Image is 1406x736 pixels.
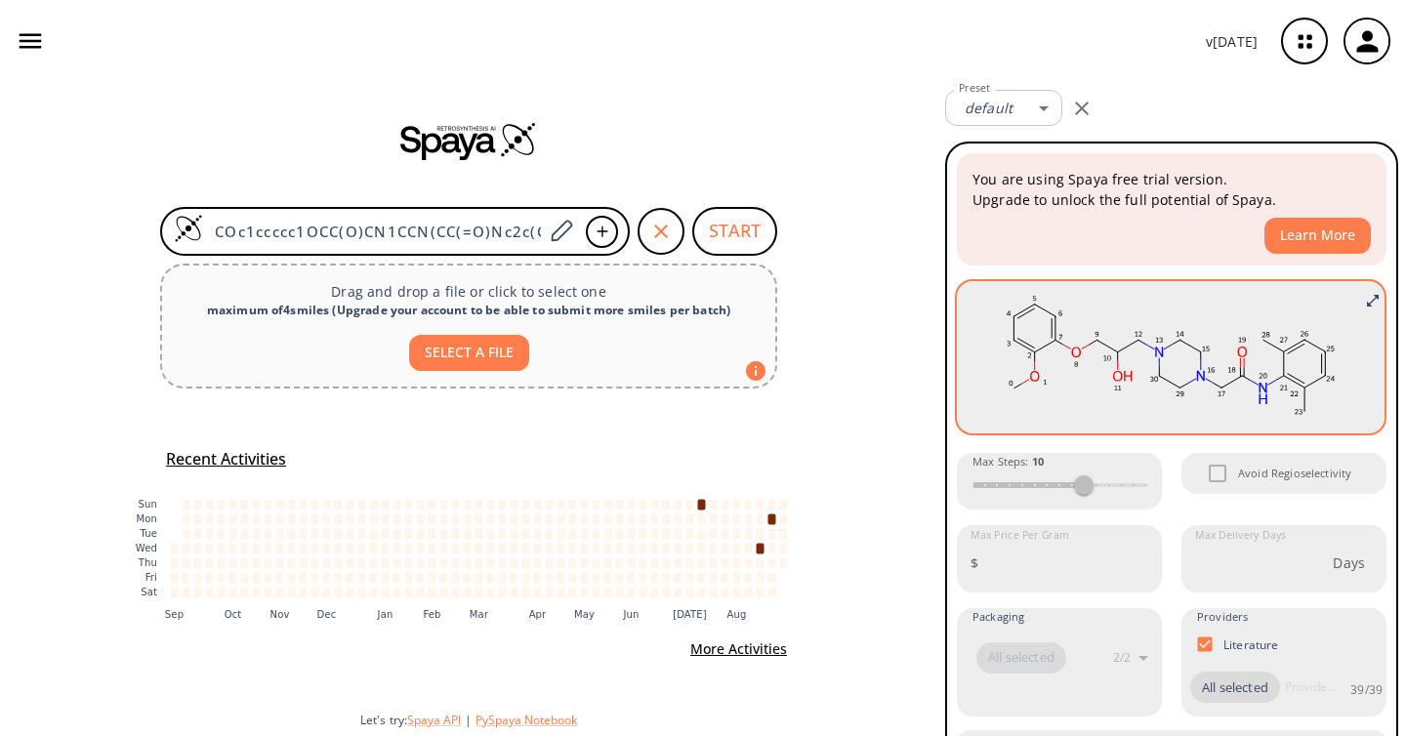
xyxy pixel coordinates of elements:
[136,513,157,524] text: Mon
[141,587,157,597] text: Sat
[727,609,747,620] text: Aug
[360,712,930,728] div: Let's try:
[409,335,529,371] button: SELECT A FILE
[976,648,1066,668] span: All selected
[165,609,747,620] g: x-axis tick label
[1280,672,1341,703] input: Provider name
[136,543,157,553] text: Wed
[972,453,1044,470] span: Max Steps :
[470,609,489,620] text: Mar
[1206,31,1258,52] p: v [DATE]
[174,214,203,243] img: Logo Spaya
[959,81,990,96] label: Preset
[139,499,157,510] text: Sun
[166,449,286,470] h5: Recent Activities
[965,99,1013,117] em: default
[1190,678,1280,698] span: All selected
[692,207,777,256] button: START
[203,222,543,241] input: Enter SMILES
[1238,465,1351,482] span: Avoid Regioselectivity
[972,608,1024,626] span: Packaging
[476,712,577,728] button: PySpaya Notebook
[139,528,157,539] text: Tue
[1032,454,1044,469] strong: 10
[178,281,760,302] p: Drag and drop a file or click to select one
[225,609,242,620] text: Oct
[1113,649,1131,666] p: 2 / 2
[145,572,157,583] text: Fri
[407,712,461,728] button: Spaya API
[682,632,795,668] button: More Activities
[377,609,393,620] text: Jan
[461,712,476,728] span: |
[1197,608,1248,626] span: Providers
[972,289,1370,426] svg: COc1ccccc1OCC(O)CN1CCN(CC(=O)Nc2c(C)cccc2C)CC1
[1223,636,1279,653] p: Literature
[1333,552,1365,573] p: Days
[1264,218,1371,254] button: Learn More
[138,557,157,568] text: Thu
[171,499,788,597] g: cell
[673,609,707,620] text: [DATE]
[158,443,294,475] button: Recent Activities
[317,609,337,620] text: Dec
[972,169,1371,210] p: You are using Spaya free trial version. Upgrade to unlock the full potential of Spaya.
[270,609,290,620] text: Nov
[165,609,184,620] text: Sep
[400,121,537,160] img: Spaya logo
[1365,293,1381,308] svg: Full screen
[178,302,760,319] div: maximum of 4 smiles ( Upgrade your account to be able to submit more smiles per batch )
[1350,681,1383,698] p: 39 / 39
[1195,528,1286,543] label: Max Delivery Days
[529,609,547,620] text: Apr
[423,609,440,620] text: Feb
[136,499,157,597] g: y-axis tick label
[971,528,1069,543] label: Max Price Per Gram
[622,609,639,620] text: Jun
[574,609,595,620] text: May
[971,552,978,573] p: $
